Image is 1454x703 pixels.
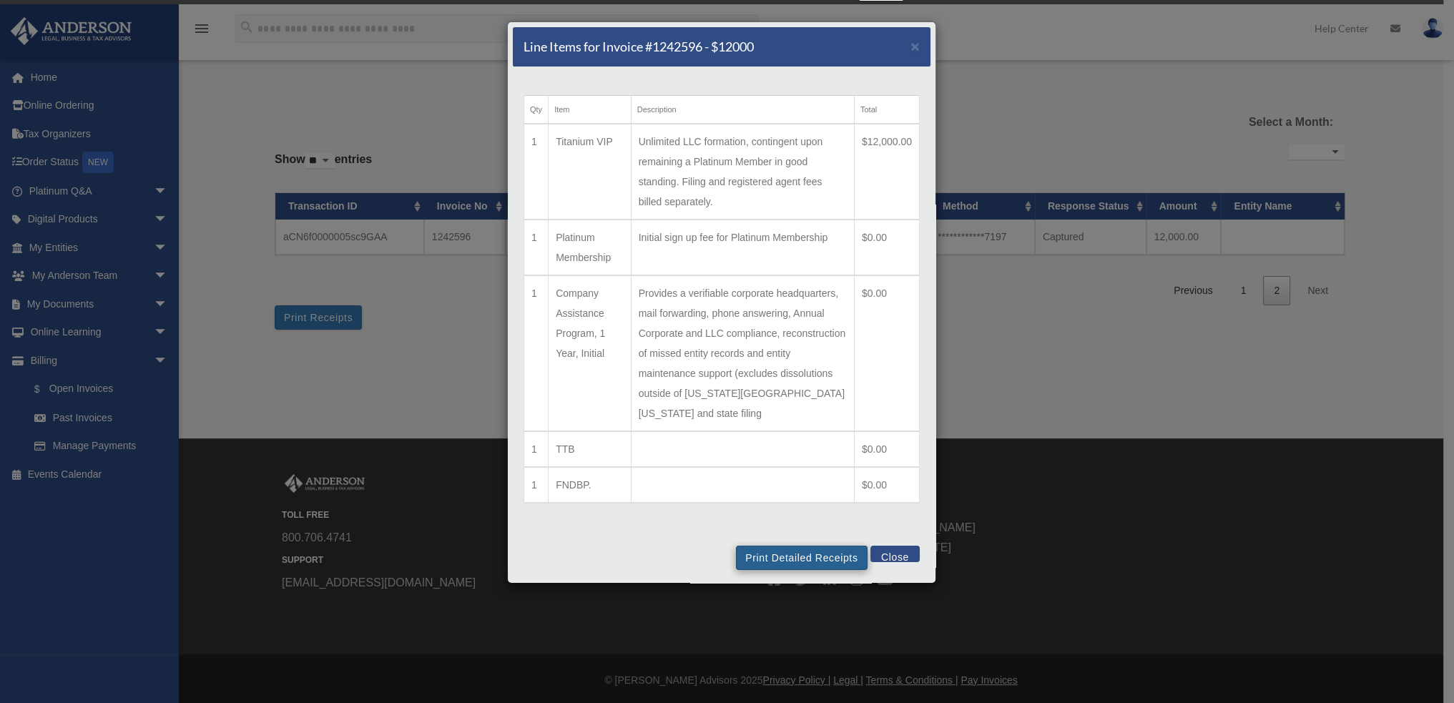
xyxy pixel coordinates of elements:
td: 1 [524,431,549,467]
td: Initial sign up fee for Platinum Membership [631,220,854,275]
th: Total [854,96,919,124]
button: Close [870,546,920,562]
td: $0.00 [854,431,919,467]
th: Item [549,96,632,124]
th: Description [631,96,854,124]
button: Close [910,39,920,54]
td: 1 [524,275,549,431]
th: Qty [524,96,549,124]
td: 1 [524,124,549,220]
td: 1 [524,220,549,275]
td: $0.00 [854,275,919,431]
td: Company Assistance Program, 1 Year, Initial [549,275,632,431]
td: $0.00 [854,467,919,503]
td: Provides a verifiable corporate headquarters, mail forwarding, phone answering, Annual Corporate ... [631,275,854,431]
td: FNDBP. [549,467,632,503]
td: $12,000.00 [854,124,919,220]
td: TTB [549,431,632,467]
td: Platinum Membership [549,220,632,275]
button: Print Detailed Receipts [736,546,867,570]
td: 1 [524,467,549,503]
td: $0.00 [854,220,919,275]
span: × [910,38,920,54]
td: Titanium VIP [549,124,632,220]
h5: Line Items for Invoice #1242596 - $12000 [524,38,754,56]
td: Unlimited LLC formation, contingent upon remaining a Platinum Member in good standing. Filing and... [631,124,854,220]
